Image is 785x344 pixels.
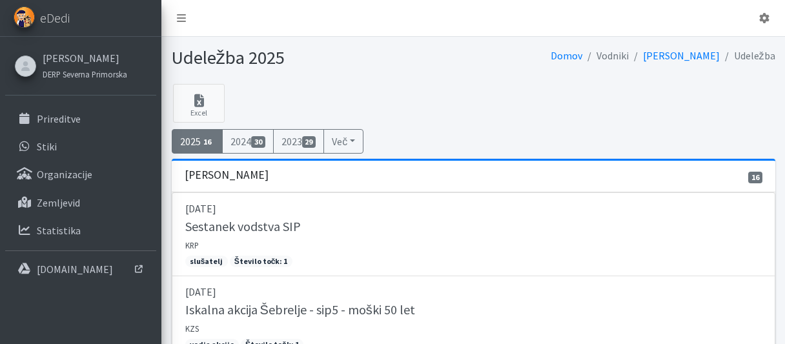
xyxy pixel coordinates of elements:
span: slušatelj [185,256,228,267]
a: Organizacije [5,161,156,187]
a: Domov [551,49,582,62]
p: Organizacije [37,168,92,181]
a: Zemljevid [5,190,156,216]
h1: Udeležba 2025 [172,46,469,69]
a: [PERSON_NAME] [643,49,720,62]
p: Stiki [37,140,57,153]
img: eDedi [14,6,35,28]
button: Več [323,129,363,154]
a: 202329 [273,129,325,154]
p: Prireditve [37,112,81,125]
span: 16 [201,136,215,148]
span: eDedi [40,8,70,28]
p: [DOMAIN_NAME] [37,263,113,276]
small: DERP Severna Primorska [43,69,127,79]
small: KZS [185,323,199,334]
a: DERP Severna Primorska [43,66,127,81]
a: [PERSON_NAME] [43,50,127,66]
p: [DATE] [185,284,762,299]
h5: Sestanek vodstva SIP [185,219,301,234]
a: [DATE] Sestanek vodstva SIP KRP slušatelj Število točk: 1 [172,192,775,276]
small: KRP [185,240,199,250]
span: Število točk: 1 [230,256,292,267]
li: Vodniki [582,46,629,65]
span: 29 [302,136,316,148]
a: Stiki [5,134,156,159]
h5: Iskalna akcija Šebrelje - sip5 - moški 50 let [185,302,415,318]
a: Statistika [5,218,156,243]
span: 30 [251,136,265,148]
span: 16 [748,172,762,183]
a: 202516 [172,129,223,154]
h3: [PERSON_NAME] [185,168,269,182]
p: Statistika [37,224,81,237]
li: Udeležba [720,46,775,65]
a: [DOMAIN_NAME] [5,256,156,282]
p: [DATE] [185,201,762,216]
p: Zemljevid [37,196,80,209]
a: Excel [173,84,225,123]
a: Prireditve [5,106,156,132]
a: 202430 [222,129,274,154]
